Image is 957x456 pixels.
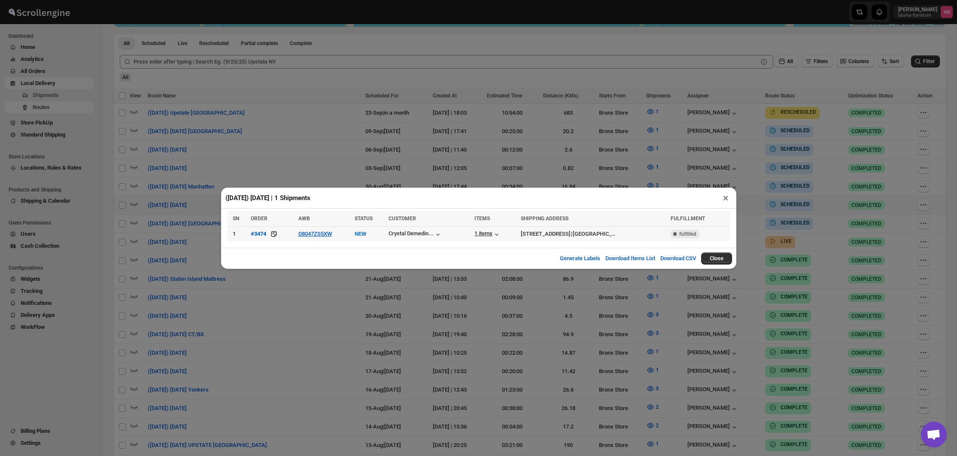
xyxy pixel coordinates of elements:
[600,250,660,267] button: Download Items List
[679,231,696,237] span: fulfilled
[355,216,373,222] span: STATUS
[251,216,267,222] span: ORDER
[355,231,366,237] span: NEW
[225,194,310,202] h2: ([DATE]) [DATE] | 1 Shipments
[298,216,310,222] span: AWB
[521,230,571,238] div: [STREET_ADDRESS]
[251,231,266,237] div: #3474
[555,250,605,267] button: Generate Labels
[701,252,732,264] button: Close
[251,230,266,238] button: #3474
[474,216,490,222] span: ITEMS
[671,216,705,222] span: FULFILLMENT
[298,231,332,237] button: D8047ZS5XW
[573,230,618,238] div: [GEOGRAPHIC_DATA]
[521,216,568,222] span: SHIPPING ADDRESS
[233,216,239,222] span: SN
[720,192,732,204] button: ×
[474,230,501,239] button: 1 items
[521,230,665,238] div: |
[389,230,434,237] div: Crystal Demedin...
[228,226,248,241] td: 1
[389,216,416,222] span: CUSTOMER
[655,250,701,267] button: Download CSV
[389,230,442,239] button: Crystal Demedin...
[921,422,947,447] a: Open chat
